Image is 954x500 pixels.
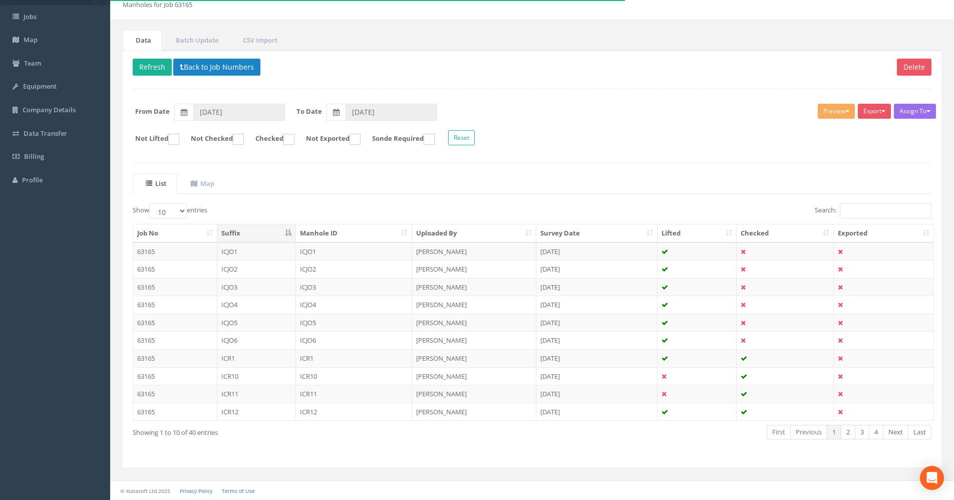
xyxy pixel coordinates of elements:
[133,242,217,261] td: 63165
[133,203,207,218] label: Show entries
[412,224,536,242] th: Uploaded By: activate to sort column ascending
[412,331,536,349] td: [PERSON_NAME]
[173,59,260,76] button: Back to Job Numbers
[536,385,658,403] td: [DATE]
[790,425,827,439] a: Previous
[920,466,944,490] div: Open Intercom Messenger
[23,82,57,91] span: Equipment
[296,314,413,332] td: ICJO5
[908,425,931,439] a: Last
[125,134,179,145] label: Not Lifted
[120,487,170,494] small: © Kullasoft Ltd 2025
[24,152,44,161] span: Billing
[296,403,413,421] td: ICR12
[296,242,413,261] td: ICJO1
[133,403,217,421] td: 63165
[133,173,177,194] a: List
[133,367,217,385] td: 63165
[346,104,437,121] input: To Date
[412,242,536,261] td: [PERSON_NAME]
[133,424,457,437] div: Showing 1 to 10 of 40 entries
[840,203,931,218] input: Search:
[296,349,413,367] td: ICR1
[658,224,737,242] th: Lifted: activate to sort column ascending
[858,104,891,119] button: Export
[412,278,536,296] td: [PERSON_NAME]
[133,260,217,278] td: 63165
[296,107,322,116] label: To Date
[296,296,413,314] td: ICJO4
[24,12,37,21] span: Jobs
[412,296,536,314] td: [PERSON_NAME]
[296,278,413,296] td: ICJO3
[24,129,67,138] span: Data Transfer
[536,278,658,296] td: [DATE]
[841,425,855,439] a: 2
[181,134,244,145] label: Not Checked
[217,224,296,242] th: Suffix: activate to sort column descending
[163,30,229,51] a: Batch Update
[897,59,931,76] button: Delete
[536,260,658,278] td: [DATE]
[412,260,536,278] td: [PERSON_NAME]
[296,331,413,349] td: ICJO6
[855,425,869,439] a: 3
[296,385,413,403] td: ICR11
[178,173,225,194] a: Map
[296,367,413,385] td: ICR10
[536,349,658,367] td: [DATE]
[827,425,841,439] a: 1
[818,104,855,119] button: Preview
[217,403,296,421] td: ICR12
[412,367,536,385] td: [PERSON_NAME]
[123,30,162,51] a: Data
[834,224,933,242] th: Exported: activate to sort column ascending
[362,134,435,145] label: Sonde Required
[245,134,294,145] label: Checked
[296,134,361,145] label: Not Exported
[869,425,883,439] a: 4
[133,385,217,403] td: 63165
[133,349,217,367] td: 63165
[296,260,413,278] td: ICJO2
[815,203,931,218] label: Search:
[412,349,536,367] td: [PERSON_NAME]
[23,105,76,114] span: Company Details
[883,425,908,439] a: Next
[133,331,217,349] td: 63165
[193,104,285,121] input: From Date
[149,203,187,218] select: Showentries
[412,314,536,332] td: [PERSON_NAME]
[536,296,658,314] td: [DATE]
[536,367,658,385] td: [DATE]
[217,278,296,296] td: ICJO3
[133,59,172,76] button: Refresh
[133,224,217,242] th: Job No: activate to sort column ascending
[536,403,658,421] td: [DATE]
[767,425,791,439] a: First
[217,331,296,349] td: ICJO6
[412,403,536,421] td: [PERSON_NAME]
[24,35,38,44] span: Map
[217,242,296,261] td: ICJO1
[133,278,217,296] td: 63165
[217,314,296,332] td: ICJO5
[180,487,212,494] a: Privacy Policy
[217,296,296,314] td: ICJO4
[230,30,288,51] a: CSV Import
[222,487,255,494] a: Terms of Use
[448,130,475,145] button: Reset
[536,331,658,349] td: [DATE]
[737,224,834,242] th: Checked: activate to sort column ascending
[133,314,217,332] td: 63165
[191,179,214,188] uib-tab-heading: Map
[217,367,296,385] td: ICR10
[217,349,296,367] td: ICR1
[135,107,170,116] label: From Date
[536,242,658,261] td: [DATE]
[146,179,166,188] uib-tab-heading: List
[296,224,413,242] th: Manhole ID: activate to sort column ascending
[536,224,658,242] th: Survey Date: activate to sort column ascending
[217,260,296,278] td: ICJO2
[24,59,41,68] span: Team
